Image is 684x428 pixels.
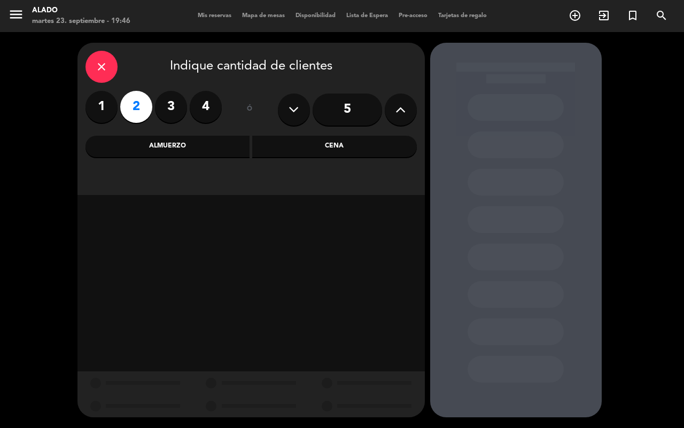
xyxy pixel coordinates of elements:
i: menu [8,6,24,22]
i: exit_to_app [597,9,610,22]
div: martes 23. septiembre - 19:46 [32,16,130,27]
span: Pre-acceso [393,13,433,19]
span: Mapa de mesas [237,13,290,19]
i: close [95,60,108,73]
div: Cena [252,136,417,157]
span: Tarjetas de regalo [433,13,492,19]
div: Indique cantidad de clientes [85,51,417,83]
span: Mis reservas [192,13,237,19]
div: ó [232,91,267,128]
label: 1 [85,91,118,123]
span: Disponibilidad [290,13,341,19]
i: search [655,9,668,22]
button: menu [8,6,24,26]
i: add_circle_outline [569,9,581,22]
label: 2 [120,91,152,123]
label: 4 [190,91,222,123]
span: Lista de Espera [341,13,393,19]
i: turned_in_not [626,9,639,22]
div: Alado [32,5,130,16]
label: 3 [155,91,187,123]
div: Almuerzo [85,136,250,157]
